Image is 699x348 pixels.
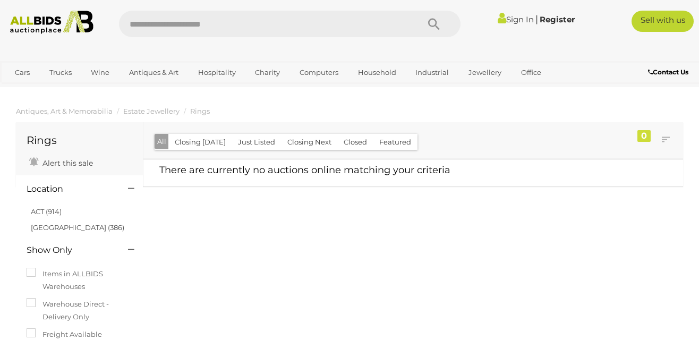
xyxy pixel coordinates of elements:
h4: Show Only [27,245,112,255]
button: Just Listed [232,134,282,150]
span: | [535,13,538,25]
a: Trucks [42,64,79,81]
a: Cars [8,64,37,81]
a: Alert this sale [27,154,96,170]
a: Charity [248,64,287,81]
a: Antiques, Art & Memorabilia [16,107,113,115]
label: Freight Available [27,328,102,341]
button: Featured [373,134,417,150]
button: Closing [DATE] [168,134,232,150]
a: [GEOGRAPHIC_DATA] (386) [31,223,124,232]
a: Sell with us [632,11,694,32]
button: All [155,134,169,149]
span: Alert this sale [40,158,93,168]
button: Closed [337,134,373,150]
a: Sign In [498,14,534,24]
a: Household [351,64,403,81]
a: [GEOGRAPHIC_DATA] [49,81,139,99]
button: Search [407,11,461,37]
span: There are currently no auctions online matching your criteria [159,164,450,176]
a: Computers [293,64,345,81]
h4: Location [27,184,112,194]
a: Jewellery [462,64,508,81]
a: Sports [8,81,44,99]
a: Antiques & Art [122,64,185,81]
a: ACT (914) [31,207,62,216]
a: Office [514,64,548,81]
label: Items in ALLBIDS Warehouses [27,268,132,293]
img: Allbids.com.au [5,11,98,34]
a: Register [540,14,575,24]
a: Rings [190,107,210,115]
b: Contact Us [648,68,688,76]
a: Industrial [408,64,456,81]
div: 0 [637,130,651,142]
a: Estate Jewellery [123,107,180,115]
a: Hospitality [191,64,243,81]
a: Wine [84,64,116,81]
label: Warehouse Direct - Delivery Only [27,298,132,323]
h1: Rings [27,134,132,146]
button: Closing Next [281,134,338,150]
a: Contact Us [648,66,691,78]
